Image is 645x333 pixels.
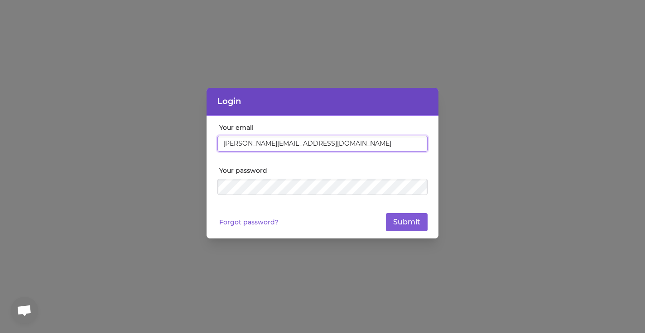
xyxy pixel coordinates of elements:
[219,123,428,132] label: Your email
[207,88,438,116] header: Login
[219,218,279,227] a: Forgot password?
[217,136,428,152] input: Email
[386,213,428,231] button: Submit
[219,166,428,175] label: Your password
[11,297,38,324] div: Open chat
